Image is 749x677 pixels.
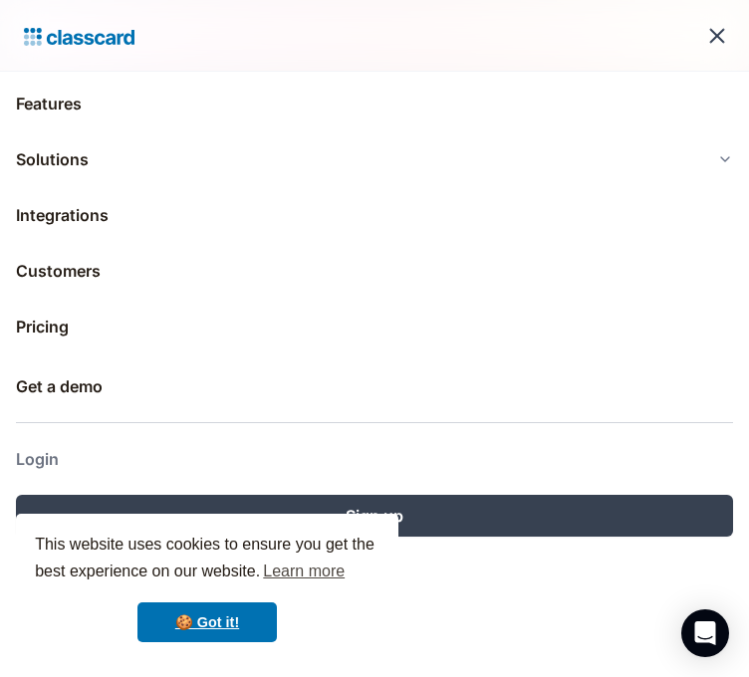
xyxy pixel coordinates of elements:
a: Get a demo [16,362,733,410]
a: Pricing [16,303,733,350]
div: Sign up [346,504,403,528]
a: Features [16,80,733,127]
a: Sign up [16,495,733,537]
a: Login [16,435,733,483]
div: Solutions [16,135,733,183]
div: Solutions [16,147,89,171]
a: learn more about cookies [260,557,348,586]
div: cookieconsent [16,514,398,661]
a: Customers [16,247,733,295]
div: Open Intercom Messenger [681,609,729,657]
span: This website uses cookies to ensure you get the best experience on our website. [35,533,379,586]
a: Integrations [16,191,733,239]
a: home [16,22,134,50]
div: menu [693,12,733,60]
a: dismiss cookie message [137,602,277,642]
